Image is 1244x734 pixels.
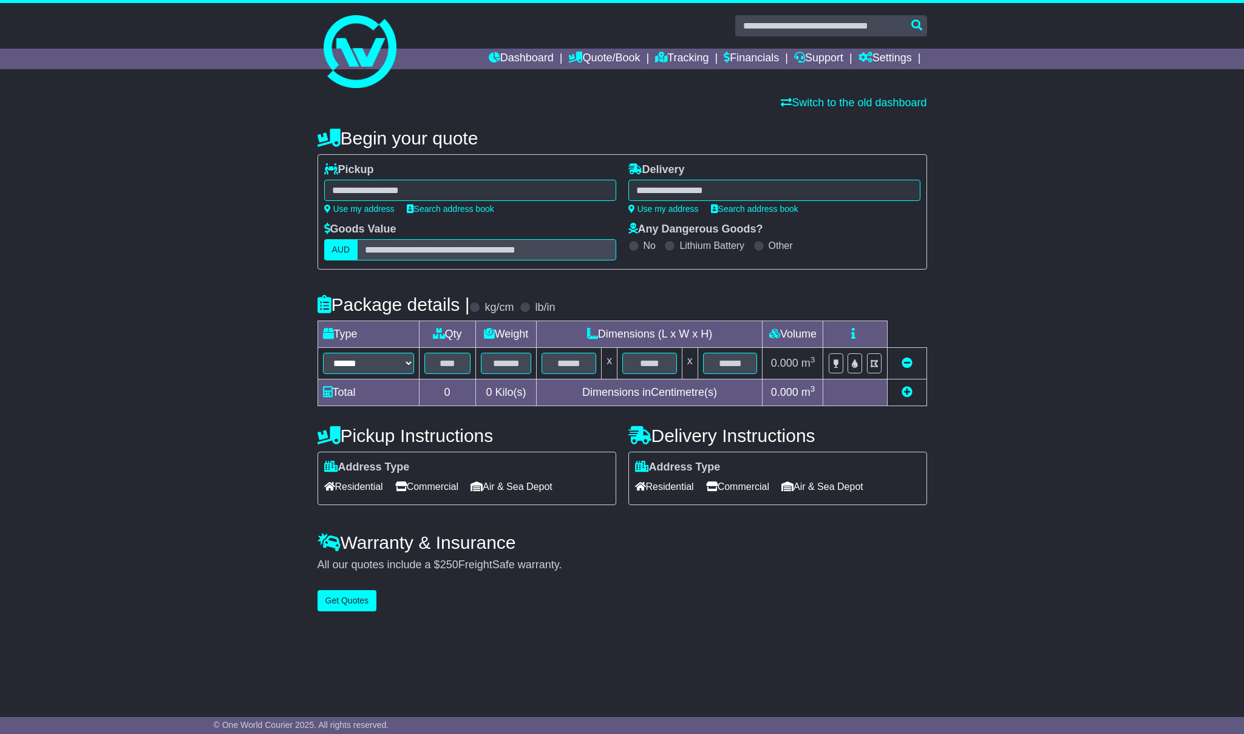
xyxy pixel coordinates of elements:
[318,294,470,314] h4: Package details |
[902,357,913,369] a: Remove this item
[318,532,927,552] h4: Warranty & Insurance
[771,357,798,369] span: 0.000
[568,49,640,69] a: Quote/Book
[318,379,419,406] td: Total
[475,379,537,406] td: Kilo(s)
[781,477,863,496] span: Air & Sea Depot
[769,240,793,251] label: Other
[811,355,815,364] sup: 3
[318,128,927,148] h4: Begin your quote
[724,49,779,69] a: Financials
[628,163,685,177] label: Delivery
[644,240,656,251] label: No
[324,163,374,177] label: Pickup
[628,426,927,446] h4: Delivery Instructions
[419,379,475,406] td: 0
[324,461,410,474] label: Address Type
[324,239,358,260] label: AUD
[801,386,815,398] span: m
[794,49,843,69] a: Support
[486,386,492,398] span: 0
[537,321,763,348] td: Dimensions (L x W x H)
[324,223,396,236] label: Goods Value
[489,49,554,69] a: Dashboard
[682,348,698,379] td: x
[395,477,458,496] span: Commercial
[214,720,389,730] span: © One World Courier 2025. All rights reserved.
[471,477,552,496] span: Air & Sea Depot
[679,240,744,251] label: Lithium Battery
[407,204,494,214] a: Search address book
[706,477,769,496] span: Commercial
[475,321,537,348] td: Weight
[318,590,377,611] button: Get Quotes
[628,204,699,214] a: Use my address
[858,49,912,69] a: Settings
[318,426,616,446] h4: Pickup Instructions
[419,321,475,348] td: Qty
[440,559,458,571] span: 250
[635,477,694,496] span: Residential
[635,461,721,474] label: Address Type
[324,204,395,214] a: Use my address
[902,386,913,398] a: Add new item
[711,204,798,214] a: Search address book
[655,49,709,69] a: Tracking
[628,223,763,236] label: Any Dangerous Goods?
[324,477,383,496] span: Residential
[537,379,763,406] td: Dimensions in Centimetre(s)
[318,321,419,348] td: Type
[535,301,555,314] label: lb/in
[801,357,815,369] span: m
[484,301,514,314] label: kg/cm
[318,559,927,572] div: All our quotes include a $ FreightSafe warranty.
[771,386,798,398] span: 0.000
[602,348,617,379] td: x
[811,384,815,393] sup: 3
[763,321,823,348] td: Volume
[781,97,926,109] a: Switch to the old dashboard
